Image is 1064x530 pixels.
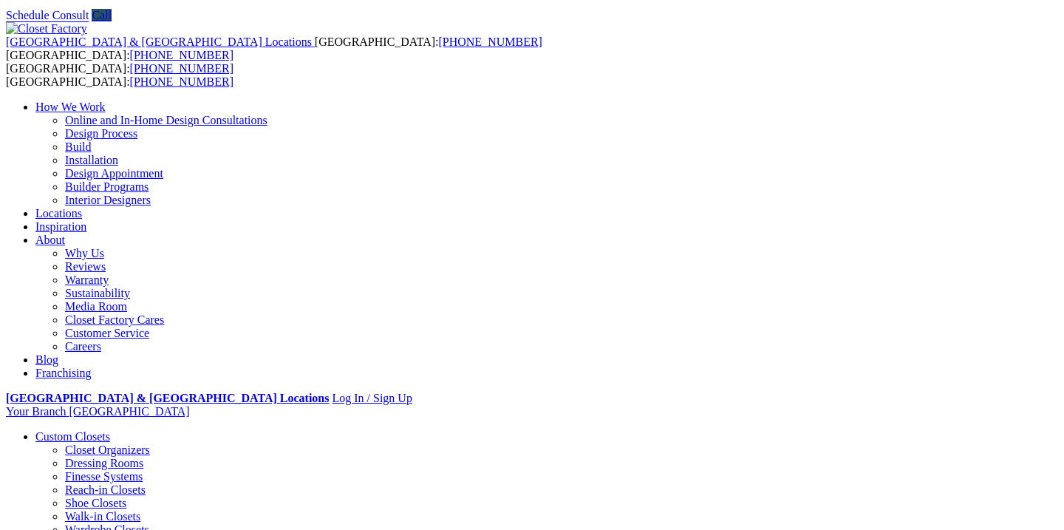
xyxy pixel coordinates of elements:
a: Your Branch [GEOGRAPHIC_DATA] [6,405,190,418]
a: Closet Organizers [65,444,150,456]
a: [PHONE_NUMBER] [130,62,233,75]
a: Warranty [65,274,109,286]
a: Locations [35,207,82,220]
a: Call [92,9,112,21]
a: [GEOGRAPHIC_DATA] & [GEOGRAPHIC_DATA] Locations [6,392,329,404]
a: Walk-in Closets [65,510,140,523]
a: Log In / Sign Up [332,392,412,404]
a: Design Process [65,127,137,140]
a: Sustainability [65,287,130,299]
a: Shoe Closets [65,497,126,509]
a: Finesse Systems [65,470,143,483]
a: Reach-in Closets [65,483,146,496]
span: Your Branch [6,405,66,418]
span: [GEOGRAPHIC_DATA] & [GEOGRAPHIC_DATA] Locations [6,35,312,48]
a: Closet Factory Cares [65,313,164,326]
span: [GEOGRAPHIC_DATA]: [GEOGRAPHIC_DATA]: [6,35,542,61]
span: [GEOGRAPHIC_DATA]: [GEOGRAPHIC_DATA]: [6,62,233,88]
a: Interior Designers [65,194,151,206]
a: [GEOGRAPHIC_DATA] & [GEOGRAPHIC_DATA] Locations [6,35,315,48]
a: [PHONE_NUMBER] [438,35,542,48]
a: Online and In-Home Design Consultations [65,114,267,126]
a: Reviews [65,260,106,273]
a: [PHONE_NUMBER] [130,49,233,61]
a: Franchising [35,367,92,379]
a: Custom Closets [35,430,110,443]
a: Careers [65,340,101,353]
a: Builder Programs [65,180,149,193]
a: Dressing Rooms [65,457,143,469]
a: Design Appointment [65,167,163,180]
a: Installation [65,154,118,166]
a: About [35,234,65,246]
a: Inspiration [35,220,86,233]
a: Media Room [65,300,127,313]
img: Closet Factory [6,22,87,35]
a: How We Work [35,101,106,113]
a: [PHONE_NUMBER] [130,75,233,88]
a: Customer Service [65,327,149,339]
a: Schedule Consult [6,9,89,21]
a: Why Us [65,247,104,259]
span: [GEOGRAPHIC_DATA] [69,405,189,418]
a: Build [65,140,92,153]
a: Blog [35,353,58,366]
